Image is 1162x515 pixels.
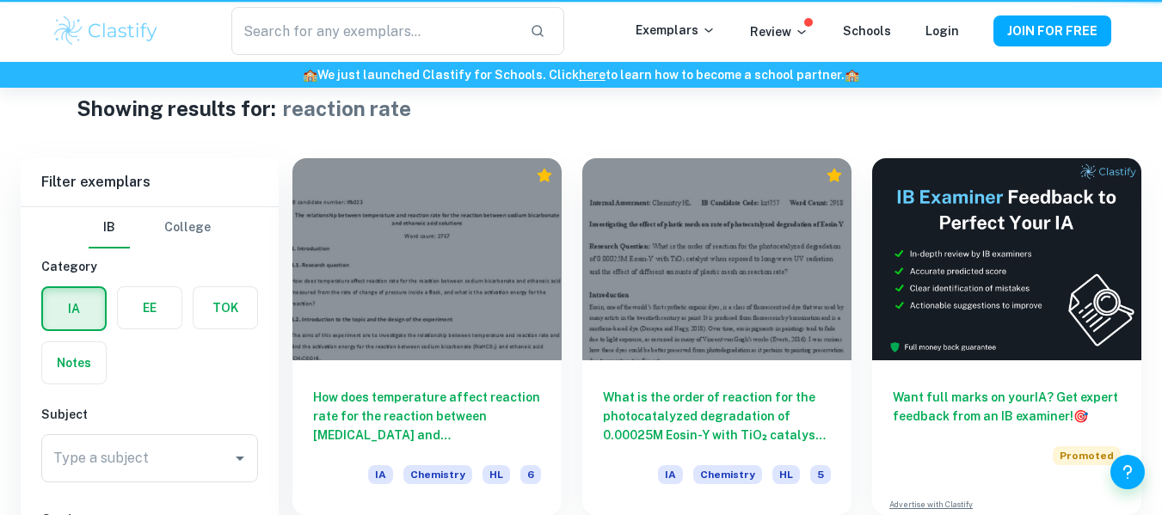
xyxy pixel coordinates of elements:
[313,388,541,444] h6: How does temperature affect reaction rate for the reaction between [MEDICAL_DATA] and [MEDICAL_DA...
[483,465,510,484] span: HL
[889,499,973,511] a: Advertise with Clastify
[292,158,562,515] a: How does temperature affect reaction rate for the reaction between [MEDICAL_DATA] and [MEDICAL_DA...
[52,14,161,48] img: Clastify logo
[750,22,808,41] p: Review
[810,465,831,484] span: 5
[231,7,515,55] input: Search for any exemplars...
[893,388,1121,426] h6: Want full marks on your IA ? Get expert feedback from an IB examiner!
[89,207,211,248] div: Filter type choice
[403,465,472,484] span: Chemistry
[21,158,279,206] h6: Filter exemplars
[43,288,105,329] button: IA
[843,24,891,38] a: Schools
[41,257,258,276] h6: Category
[77,93,276,124] h1: Showing results for:
[1073,409,1088,423] span: 🎯
[826,167,843,184] div: Premium
[164,207,211,248] button: College
[772,465,800,484] span: HL
[603,388,831,444] h6: What is the order of reaction for the photocatalyzed degradation of 0.00025M Eosin-Y with TiO₂ ca...
[283,93,411,124] h1: reaction rate
[368,465,393,484] span: IA
[41,405,258,424] h6: Subject
[993,15,1111,46] button: JOIN FOR FREE
[520,465,541,484] span: 6
[845,68,859,82] span: 🏫
[1053,446,1121,465] span: Promoted
[925,24,959,38] a: Login
[42,342,106,383] button: Notes
[89,207,130,248] button: IB
[303,68,317,82] span: 🏫
[872,158,1141,515] a: Want full marks on yourIA? Get expert feedback from an IB examiner!PromotedAdvertise with Clastify
[228,446,252,470] button: Open
[579,68,606,82] a: here
[658,465,683,484] span: IA
[636,21,716,40] p: Exemplars
[536,167,553,184] div: Premium
[872,158,1141,360] img: Thumbnail
[194,287,257,328] button: TOK
[693,465,762,484] span: Chemistry
[3,65,1159,84] h6: We just launched Clastify for Schools. Click to learn how to become a school partner.
[582,158,852,515] a: What is the order of reaction for the photocatalyzed degradation of 0.00025M Eosin-Y with TiO₂ ca...
[1110,455,1145,489] button: Help and Feedback
[118,287,181,328] button: EE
